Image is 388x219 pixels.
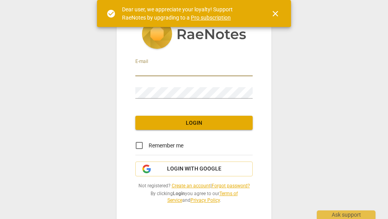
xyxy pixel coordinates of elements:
[190,197,220,203] a: Privacy Policy
[149,142,183,150] span: Remember me
[191,14,231,21] a: Pro subscription
[142,19,246,51] img: 5ac2273c67554f335776073100b6d88f.svg
[317,210,375,219] div: Ask support
[173,191,185,196] b: Login
[122,5,257,22] div: Dear user, we appreciate your loyalty! Support RaeNotes by upgrading to a
[135,190,253,203] span: By clicking you agree to our and .
[135,59,148,64] label: E-mail
[167,191,238,203] a: Terms of Service
[167,165,221,173] span: Login with Google
[172,183,210,188] a: Create an account
[142,119,246,127] span: Login
[271,9,280,18] span: close
[266,4,285,23] button: Close
[135,183,253,189] span: Not registered? |
[135,116,253,130] button: Login
[212,183,250,188] a: Forgot password?
[106,9,116,18] span: check_circle
[135,162,253,176] button: Login with Google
